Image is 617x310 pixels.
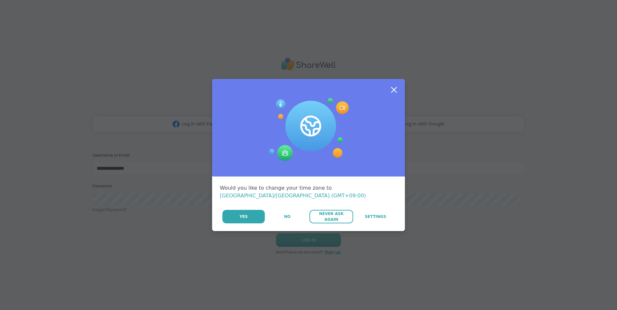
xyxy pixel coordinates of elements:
[268,98,349,161] img: Session Experience
[220,193,366,199] span: [GEOGRAPHIC_DATA]/[GEOGRAPHIC_DATA] (GMT+09:00)
[365,214,386,220] span: Settings
[354,210,397,223] a: Settings
[239,214,248,220] span: Yes
[222,210,265,223] button: Yes
[313,211,350,222] span: Never Ask Again
[265,210,309,223] button: No
[284,214,291,220] span: No
[309,210,353,223] button: Never Ask Again
[220,184,397,200] div: Would you like to change your time zone to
